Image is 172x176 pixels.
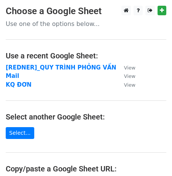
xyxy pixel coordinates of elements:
[6,81,32,88] a: KQ ĐƠN
[6,73,19,79] a: Mail
[116,64,135,71] a: View
[6,6,166,17] h3: Choose a Google Sheet
[6,64,116,71] a: [REDNER]_QUY TRÌNH PHỎNG VẤN
[124,73,135,79] small: View
[124,65,135,71] small: View
[6,51,166,60] h4: Use a recent Google Sheet:
[6,127,34,139] a: Select...
[116,81,135,88] a: View
[6,20,166,28] p: Use one of the options below...
[124,82,135,88] small: View
[6,164,166,173] h4: Copy/paste a Google Sheet URL:
[6,112,166,121] h4: Select another Google Sheet:
[116,73,135,79] a: View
